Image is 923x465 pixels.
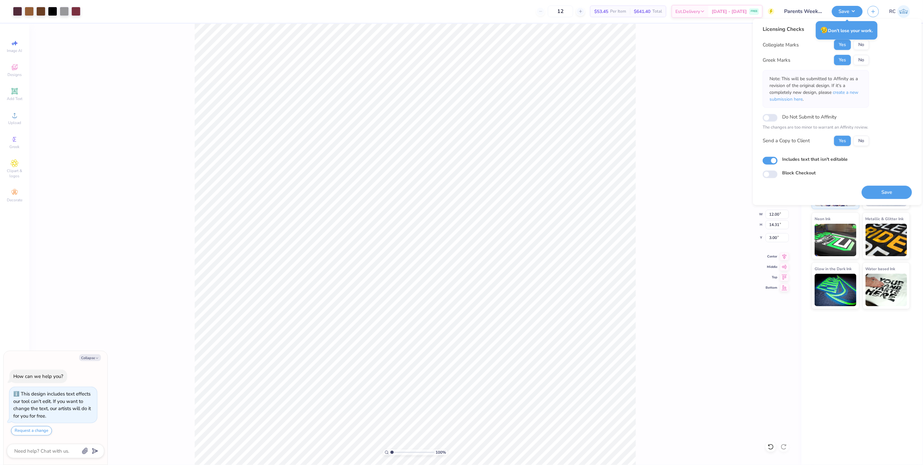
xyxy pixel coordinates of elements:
[652,8,662,15] span: Total
[766,285,777,290] span: Bottom
[763,57,790,64] div: Greek Marks
[866,224,907,256] img: Metallic & Glitter Ink
[13,391,91,419] div: This design includes text effects our tool can't edit. If you want to change the text, our artist...
[763,25,869,33] div: Licensing Checks
[7,48,22,53] span: Image AI
[862,185,912,199] button: Save
[832,6,863,17] button: Save
[769,75,862,103] p: Note: This will be submitted to Affinity as a revision of the original design. If it's a complete...
[548,6,573,17] input: – –
[889,8,896,15] span: RC
[766,275,777,280] span: Top
[79,354,101,361] button: Collapse
[815,274,856,306] img: Glow in the Dark Ink
[866,215,904,222] span: Metallic & Glitter Ink
[763,137,810,145] div: Send a Copy to Client
[854,40,869,50] button: No
[815,224,856,256] img: Neon Ink
[8,120,21,125] span: Upload
[834,135,851,146] button: Yes
[763,41,799,49] div: Collegiate Marks
[7,72,22,77] span: Designs
[766,265,777,269] span: Middle
[3,168,26,179] span: Clipart & logos
[594,8,608,15] span: $53.45
[820,26,828,34] span: 😥
[782,156,848,162] label: Includes text that isn't editable
[815,215,831,222] span: Neon Ink
[854,135,869,146] button: No
[866,274,907,306] img: Water based Ink
[834,40,851,50] button: Yes
[10,144,20,149] span: Greek
[763,124,869,131] p: The changes are too minor to warrant an Affinity review.
[816,21,878,40] div: Don’t lose your work.
[712,8,747,15] span: [DATE] - [DATE]
[854,55,869,65] button: No
[7,197,22,203] span: Decorate
[866,265,895,272] span: Water based Ink
[889,5,910,18] a: RC
[7,96,22,101] span: Add Text
[897,5,910,18] img: Rio Cabojoc
[766,254,777,259] span: Center
[779,5,827,18] input: Untitled Design
[13,373,63,380] div: How can we help you?
[769,89,858,102] span: create a new submission here
[815,265,852,272] span: Glow in the Dark Ink
[782,170,816,176] label: Block Checkout
[782,113,837,121] label: Do Not Submit to Affinity
[610,8,626,15] span: Per Item
[834,55,851,65] button: Yes
[11,426,52,435] button: Request a change
[675,8,700,15] span: Est. Delivery
[436,449,446,455] span: 100 %
[634,8,650,15] span: $641.40
[751,9,757,14] span: FREE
